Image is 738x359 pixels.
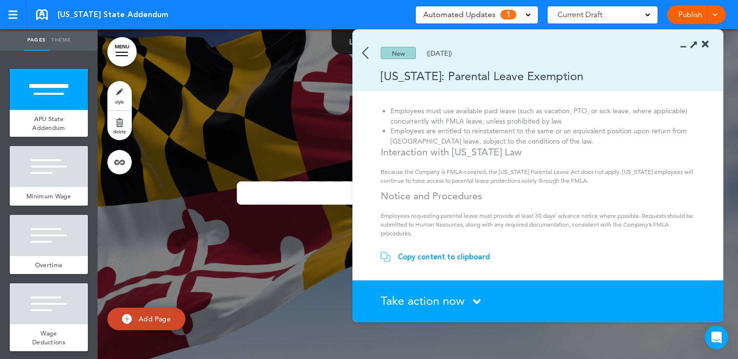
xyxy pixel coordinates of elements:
[107,111,132,140] a: delete
[113,128,126,134] span: delete
[381,211,698,238] p: Employees requesting parental leave must provide at least 30 days’ advance notice where possible....
[107,37,137,66] a: MENU
[10,256,88,275] a: Overtime
[500,10,516,20] span: 1
[58,9,168,20] span: [US_STATE] State Addendum
[349,37,394,46] span: Last updated:
[115,99,124,105] span: style
[423,8,495,21] span: Automated Updates
[10,110,88,137] a: APU State Addendum
[352,68,695,84] div: [US_STATE]: Parental Leave Exemption
[381,146,698,158] h2: Interaction with [US_STATE] Law
[390,126,688,146] li: Employees are entitled to reinstatement to the same or an equivalent position upon return from [G...
[107,308,185,331] a: Add Page
[24,29,49,51] a: Pages
[10,187,88,206] a: Minimum Wage
[381,252,390,262] img: copy.svg
[398,252,490,262] div: Copy content to clipboard
[107,81,132,110] a: style
[122,314,132,324] img: add.svg
[32,329,65,346] span: Wage Deductions
[675,5,705,24] a: Publish
[381,47,416,59] div: New
[705,326,728,349] div: Open Intercom Messenger
[35,261,62,269] span: Overtime
[349,38,487,45] div: —
[381,294,465,308] span: Take action now
[557,8,602,21] span: Current Draft
[139,314,171,323] span: Add Page
[26,192,71,200] span: Minimum Wage
[381,168,698,185] p: Because the Company is FMLA-covered, the [US_STATE] Parental Leave Act does not apply. [US_STATE]...
[49,29,73,51] a: Theme
[390,106,688,126] li: Employees must use available paid leave (such as vacation, PTO, or sick leave, where applicable) ...
[427,50,452,57] div: ([DATE])
[32,115,65,132] span: APU State Addendum
[10,324,88,351] a: Wage Deductions
[381,190,698,202] h2: Notice and Procedures
[362,47,369,59] img: back.svg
